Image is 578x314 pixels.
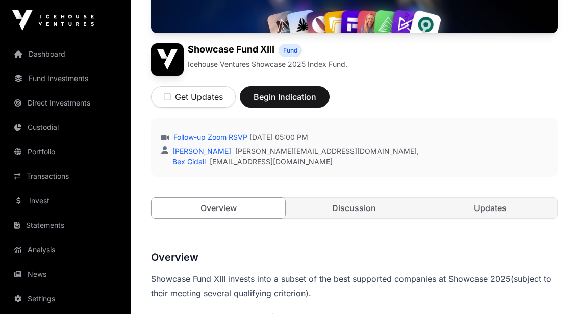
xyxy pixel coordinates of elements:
[8,116,122,139] a: Custodial
[188,59,347,69] p: Icehouse Ventures Showcase 2025 Index Fund.
[249,132,308,142] span: [DATE] 05:00 PM
[151,197,286,219] a: Overview
[152,198,557,218] nav: Tabs
[8,165,122,188] a: Transactions
[151,43,184,76] img: Showcase Fund XIII
[423,198,557,218] a: Updates
[8,92,122,114] a: Direct Investments
[8,239,122,261] a: Analysis
[527,265,578,314] iframe: Chat Widget
[170,146,419,156] div: ,
[8,43,122,65] a: Dashboard
[253,91,317,103] span: Begin Indication
[170,157,206,166] a: Bex Gidall
[12,10,94,31] img: Icehouse Ventures Logo
[8,190,122,212] a: Invest
[283,46,297,55] span: Fund
[170,147,231,155] a: [PERSON_NAME]
[8,214,122,237] a: Statements
[171,132,247,142] a: Follow-up Zoom RSVP
[151,272,558,300] p: (subject to their meeting several qualifying criterion).
[8,67,122,90] a: Fund Investments
[240,96,330,107] a: Begin Indication
[151,274,511,284] span: Showcase Fund XIII invests into a subset of the best supported companies at Showcase 2025
[8,263,122,285] a: News
[8,287,122,310] a: Settings
[8,141,122,163] a: Portfolio
[240,86,330,108] button: Begin Indication
[235,146,417,156] a: [PERSON_NAME][EMAIL_ADDRESS][DOMAIN_NAME]
[287,198,421,218] a: Discussion
[210,156,333,167] a: [EMAIL_ADDRESS][DOMAIN_NAME]
[151,249,558,266] h3: Overview
[151,86,236,108] button: Get Updates
[188,43,274,57] h1: Showcase Fund XIII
